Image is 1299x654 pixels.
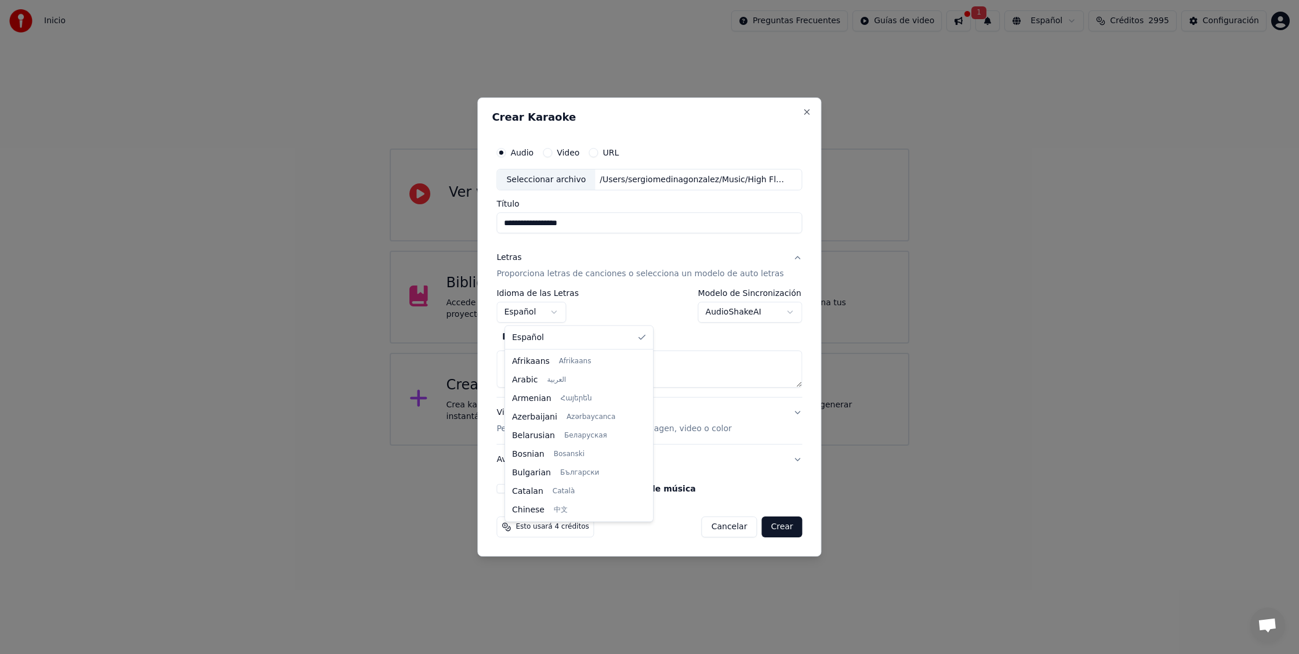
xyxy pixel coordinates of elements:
span: Afrikaans [559,356,592,366]
span: Հայերեն [561,393,592,403]
span: Bulgarian [512,467,551,478]
span: Catalan [512,485,543,497]
span: Afrikaans [512,355,550,367]
span: Azərbaycanca [567,412,615,421]
span: Armenian [512,392,551,404]
span: Belarusian [512,429,555,441]
span: Azerbaijani [512,411,557,422]
span: Català [553,486,575,496]
span: Bosnian [512,448,545,460]
span: Arabic [512,374,538,385]
span: 中文 [554,505,568,514]
span: Беларуская [564,431,607,440]
span: Български [560,468,599,477]
span: Español [512,332,544,344]
span: Bosanski [554,449,585,458]
span: العربية [547,375,566,384]
span: Chinese [512,504,545,515]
